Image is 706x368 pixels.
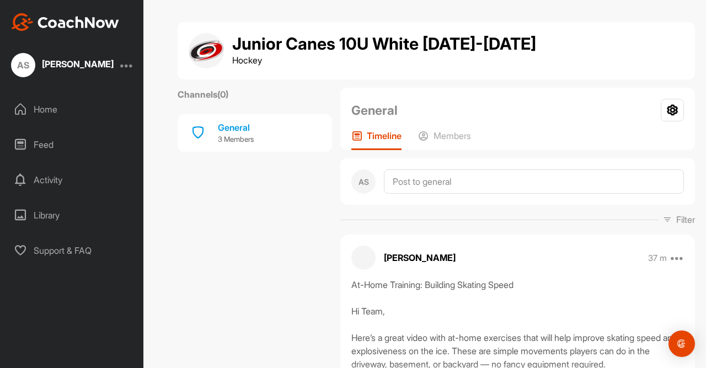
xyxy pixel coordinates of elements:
p: Filter [676,213,695,226]
div: AS [11,53,35,77]
div: Open Intercom Messenger [668,330,695,357]
p: Hockey [232,54,536,67]
p: [PERSON_NAME] [384,251,456,264]
h1: Junior Canes 10U White [DATE]-[DATE] [232,35,536,54]
h2: General [351,101,398,120]
img: CoachNow [11,13,119,31]
p: 37 m [648,253,667,264]
p: Timeline [367,130,402,141]
div: Library [6,201,138,229]
div: Support & FAQ [6,237,138,264]
div: Feed [6,131,138,158]
div: [PERSON_NAME] [42,60,114,68]
img: group [189,33,224,68]
label: Channels ( 0 ) [178,88,228,101]
p: 3 Members [218,134,254,145]
div: General [218,121,254,134]
div: Activity [6,166,138,194]
div: AS [351,169,376,194]
div: Home [6,95,138,123]
p: Members [434,130,471,141]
